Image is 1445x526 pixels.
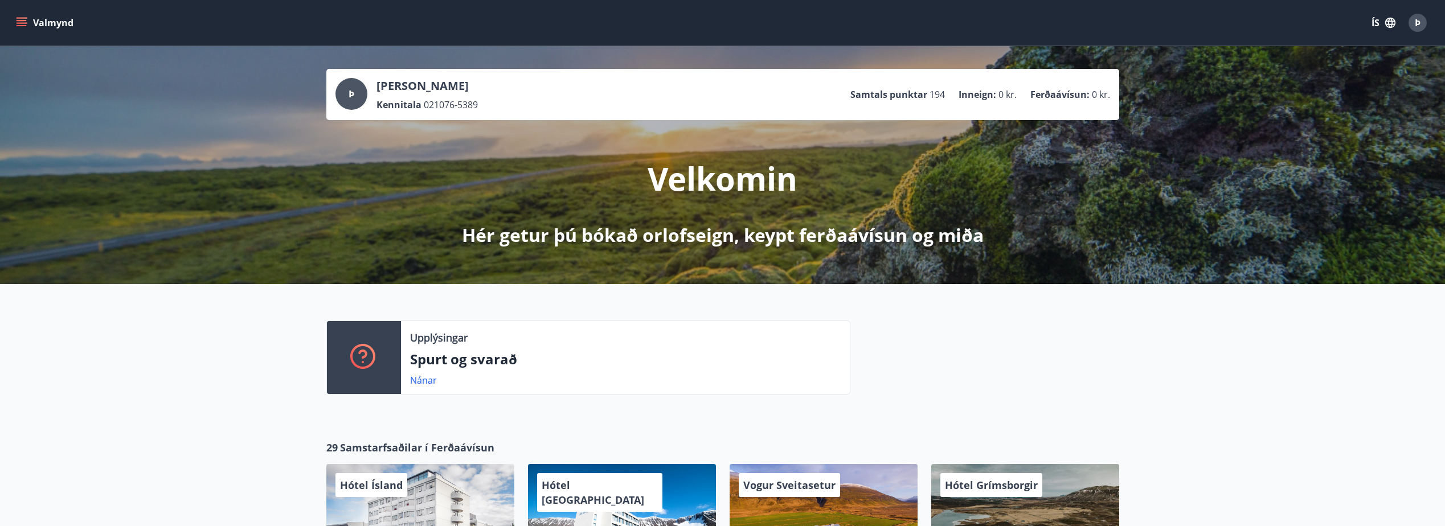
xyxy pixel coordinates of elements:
p: Hér getur þú bókað orlofseign, keypt ferðaávísun og miða [462,223,984,248]
p: Ferðaávísun : [1030,88,1090,101]
p: [PERSON_NAME] [376,78,478,94]
span: Samstarfsaðilar í Ferðaávísun [340,440,494,455]
span: 0 kr. [998,88,1017,101]
span: Þ [1415,17,1421,29]
span: Vogur Sveitasetur [743,478,836,492]
p: Kennitala [376,98,421,111]
span: Hótel Grímsborgir [945,478,1038,492]
span: 29 [326,440,338,455]
button: ÍS [1365,13,1402,33]
span: 021076-5389 [424,98,478,111]
span: 194 [930,88,945,101]
p: Samtals punktar [850,88,927,101]
span: 0 kr. [1092,88,1110,101]
p: Spurt og svarað [410,350,841,369]
span: Hótel [GEOGRAPHIC_DATA] [542,478,644,507]
p: Velkomin [648,157,797,200]
p: Inneign : [959,88,996,101]
span: Hótel Ísland [340,478,403,492]
span: Þ [349,88,354,100]
p: Upplýsingar [410,330,468,345]
a: Nánar [410,374,437,387]
button: Þ [1404,9,1431,36]
button: menu [14,13,78,33]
